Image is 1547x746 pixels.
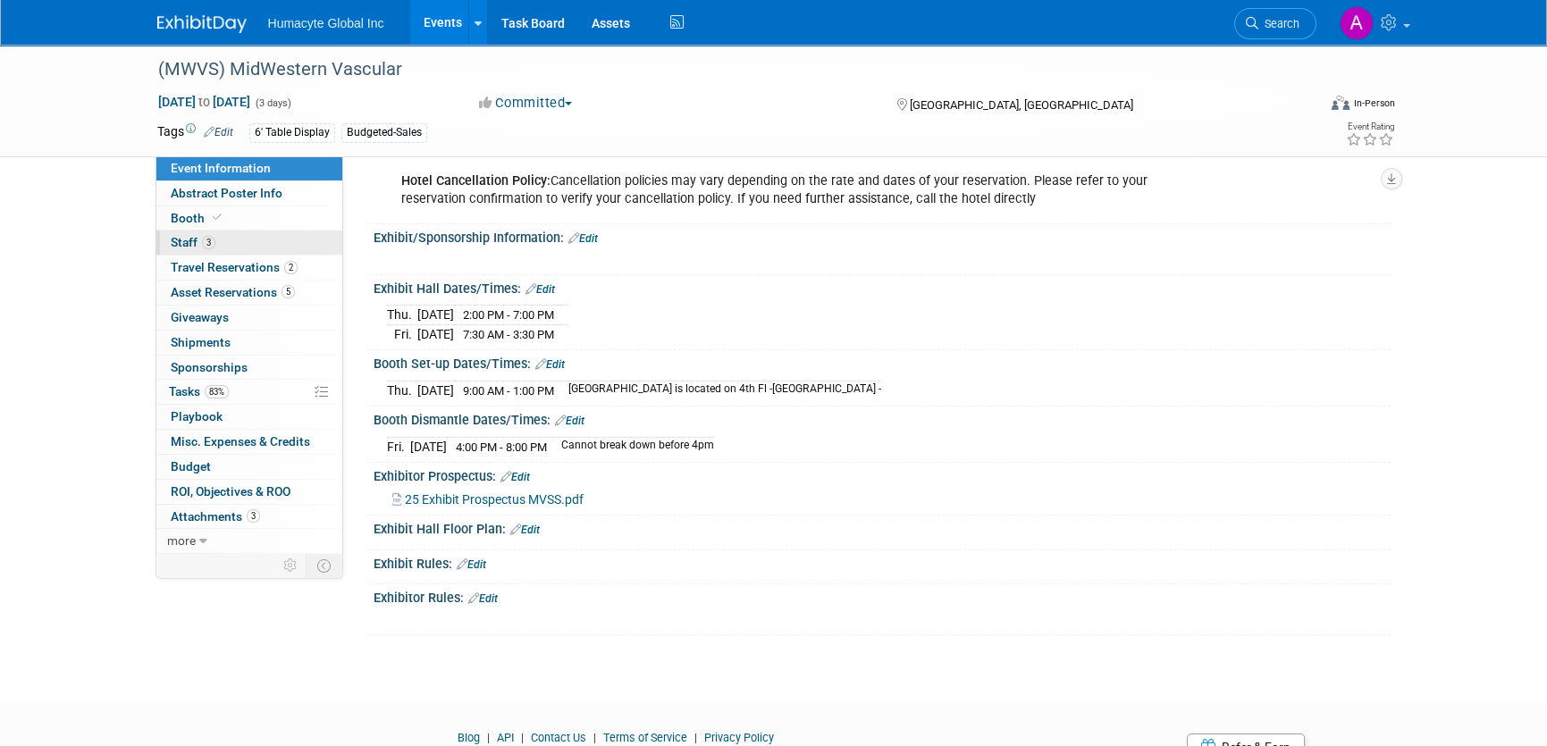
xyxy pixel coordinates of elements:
div: Event Rating [1345,122,1393,131]
span: Travel Reservations [171,260,298,274]
span: Attachments [171,509,260,524]
td: Fri. [387,437,410,456]
span: 4:00 PM - 8:00 PM [456,440,547,454]
a: Edit [568,232,598,245]
td: Thu. [387,381,417,399]
span: 3 [202,236,215,249]
a: Attachments3 [156,505,342,529]
a: Edit [525,283,555,296]
span: Budget [171,459,211,474]
a: more [156,529,342,553]
span: 2 [284,261,298,274]
span: to [196,95,213,109]
span: Search [1258,17,1299,30]
span: more [167,533,196,548]
span: 7:30 AM - 3:30 PM [463,328,554,341]
a: Abstract Poster Info [156,181,342,205]
a: Terms of Service [603,731,687,744]
div: Exhibit Hall Floor Plan: [374,515,1391,539]
span: | [483,731,494,744]
td: Fri. [387,324,417,343]
a: Edit [555,415,584,427]
td: [DATE] [417,324,454,343]
span: Booth [171,211,225,225]
span: Misc. Expenses & Credits [171,434,310,448]
a: Budget [156,455,342,479]
span: [DATE] [DATE] [157,94,251,110]
a: Event Information [156,156,342,180]
span: 5 [282,285,295,298]
a: Playbook [156,405,342,429]
td: Personalize Event Tab Strip [275,554,307,577]
span: | [517,731,528,744]
td: Toggle Event Tabs [306,554,342,577]
div: Exhibitor Rules: [374,584,1391,608]
div: 6' Table Display [249,123,335,142]
a: ROI, Objectives & ROO [156,480,342,504]
a: Contact Us [531,731,586,744]
div: In-Person [1352,96,1394,110]
span: ROI, Objectives & ROO [171,484,290,499]
div: Exhibit Rules: [374,550,1391,574]
span: 3 [247,509,260,523]
td: Thu. [387,306,417,325]
span: Asset Reservations [171,285,295,299]
td: [DATE] [410,437,447,456]
a: Shipments [156,331,342,355]
span: Humacyte Global Inc [268,16,384,30]
button: Committed [473,94,579,113]
a: Giveaways [156,306,342,330]
span: Staff [171,235,215,249]
a: Tasks83% [156,380,342,404]
i: Booth reservation complete [213,213,222,222]
a: Edit [457,558,486,571]
span: 83% [205,385,229,398]
span: Abstract Poster Info [171,186,282,200]
span: Playbook [171,409,223,423]
div: Exhibit Hall Dates/Times: [374,275,1391,298]
a: Edit [204,126,233,138]
div: Budgeted-Sales [341,123,427,142]
span: | [589,731,601,744]
a: Edit [500,471,530,483]
span: Sponsorships [171,360,248,374]
a: Asset Reservations5 [156,281,342,305]
div: Booth Dismantle Dates/Times: [374,407,1391,430]
span: 9:00 AM - 1:00 PM [463,384,554,398]
a: Edit [535,358,565,371]
a: Sponsorships [156,356,342,380]
td: Tags [157,122,233,143]
td: Cannot break down before 4pm [551,437,714,456]
div: (MWVS) MidWestern Vascular [152,54,1290,86]
span: Giveaways [171,310,229,324]
span: Event Information [171,161,271,175]
td: [DATE] [417,306,454,325]
span: 2:00 PM - 7:00 PM [463,308,554,322]
img: Format-Inperson.png [1332,96,1349,110]
a: Staff3 [156,231,342,255]
a: Blog [458,731,480,744]
img: Adrian Diazgonsen [1340,6,1374,40]
b: Hotel Cancellation Policy: [401,173,551,189]
span: (3 days) [254,97,291,109]
div: Event Format [1211,93,1395,120]
a: Edit [468,592,498,605]
div: Booth Set-up Dates/Times: [374,350,1391,373]
span: 25 Exhibit Prospectus MVSS.pdf [405,492,584,507]
a: Booth [156,206,342,231]
div: Exhibit/Sponsorship Information: [374,224,1391,247]
span: | [690,731,702,744]
span: Shipments [171,335,231,349]
a: Misc. Expenses & Credits [156,430,342,454]
span: [GEOGRAPHIC_DATA], [GEOGRAPHIC_DATA] [910,98,1133,112]
td: [DATE] [417,381,454,399]
a: API [497,731,514,744]
a: 25 Exhibit Prospectus MVSS.pdf [392,492,584,507]
td: [GEOGRAPHIC_DATA] is located on 4th Fl -[GEOGRAPHIC_DATA] - [558,381,881,399]
a: Travel Reservations2 [156,256,342,280]
img: ExhibitDay [157,15,247,33]
span: Tasks [169,384,229,398]
a: Search [1234,8,1316,39]
a: Edit [510,524,540,536]
a: Privacy Policy [704,731,774,744]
